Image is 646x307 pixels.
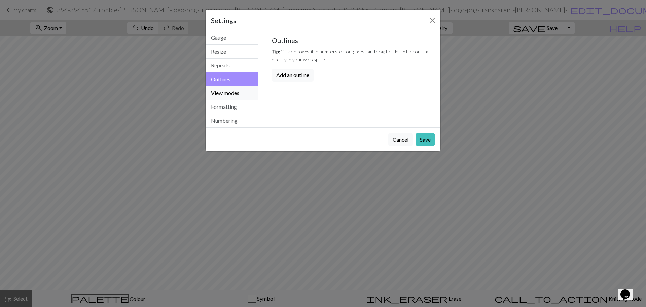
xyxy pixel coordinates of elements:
[272,49,280,54] em: Tip:
[206,72,258,86] button: Outlines
[388,133,413,146] button: Cancel
[206,31,258,45] button: Gauge
[272,69,314,82] button: Add an outline
[272,49,432,62] small: Click on row/stitch numbers, or long-press and drag to add section outlines directly in your work...
[206,100,258,114] button: Formatting
[206,114,258,127] button: Numbering
[206,86,258,100] button: View modes
[618,280,639,300] iframe: chat widget
[272,36,435,44] h5: Outlines
[416,133,435,146] button: Save
[206,59,258,72] button: Repeats
[427,15,438,26] button: Close
[211,15,236,25] h5: Settings
[206,45,258,59] button: Resize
